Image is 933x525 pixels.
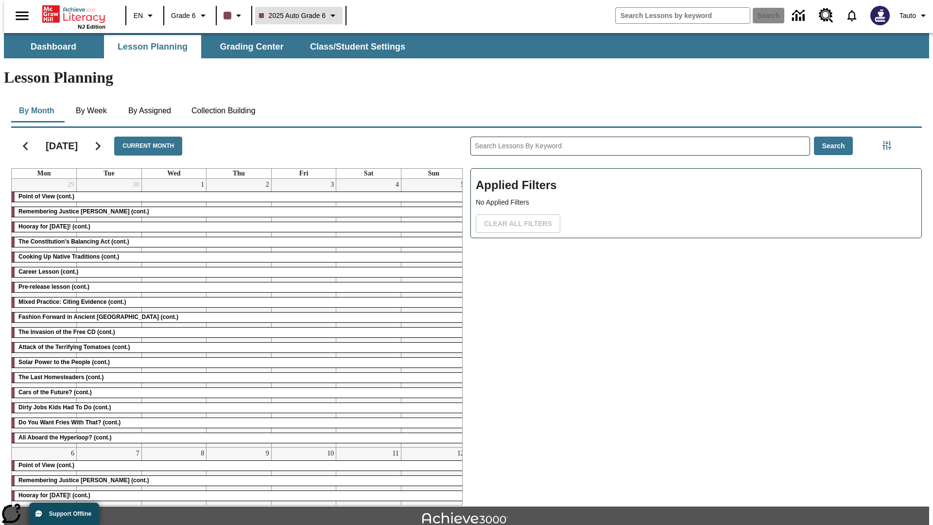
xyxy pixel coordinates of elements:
a: October 6, 2025 [69,448,76,459]
span: Remembering Justice O'Connor (cont.) [18,477,149,484]
div: Hooray for Constitution Day! (cont.) [12,222,466,232]
div: Applied Filters [470,168,922,238]
a: October 2, 2025 [264,179,271,191]
div: Calendar [3,124,463,506]
a: October 9, 2025 [264,448,271,459]
a: October 8, 2025 [199,448,206,459]
td: October 5, 2025 [401,179,466,448]
p: No Applied Filters [476,197,916,208]
button: Previous [13,134,38,158]
button: Support Offline [29,503,99,525]
a: Thursday [231,169,247,178]
td: October 4, 2025 [336,179,401,448]
div: Remembering Justice O'Connor (cont.) [12,476,466,486]
td: September 30, 2025 [77,179,142,448]
span: All Aboard the Hyperloop? (cont.) [18,434,112,441]
div: Hooray for Constitution Day! (cont.) [12,491,466,501]
a: October 7, 2025 [134,448,141,459]
div: Cars of the Future? (cont.) [12,388,466,398]
div: All Aboard the Hyperloop? (cont.) [12,433,466,443]
a: Saturday [362,169,375,178]
a: October 10, 2025 [325,448,336,459]
span: EN [134,11,143,21]
span: 2025 Auto Grade 6 [259,11,326,21]
span: Do You Want Fries With That? (cont.) [18,419,121,426]
div: Career Lesson (cont.) [12,267,466,277]
span: The Invasion of the Free CD (cont.) [18,329,115,335]
a: October 12, 2025 [455,448,466,459]
button: Language: EN, Select a language [129,7,160,24]
a: September 29, 2025 [66,179,76,191]
button: Lesson Planning [104,35,201,58]
span: Dirty Jobs Kids Had To Do (cont.) [18,404,111,411]
td: October 1, 2025 [141,179,207,448]
div: Solar Power to the People (cont.) [12,358,466,367]
div: Search [463,124,922,506]
a: Home [42,4,105,24]
span: Tauto [899,11,916,21]
a: Resource Center, Will open in new tab [813,2,839,29]
a: Notifications [839,3,864,28]
div: Cooking Up Native Traditions (cont.) [12,252,466,262]
div: SubNavbar [4,35,414,58]
button: Class: 2025 Auto Grade 6, Select your class [255,7,343,24]
div: Remembering Justice O'Connor (cont.) [12,207,466,217]
button: Grade: Grade 6, Select a grade [167,7,213,24]
button: Next [86,134,110,158]
span: Hooray for Constitution Day! (cont.) [18,492,90,499]
button: Open side menu [8,1,36,30]
button: Current Month [114,137,182,156]
span: Class/Student Settings [310,41,405,52]
div: Attack of the Terrifying Tomatoes (cont.) [12,343,466,352]
a: Sunday [426,169,441,178]
div: Do You Want Fries With That? (cont.) [12,418,466,428]
div: Point of View (cont.) [12,461,466,471]
div: Dirty Jobs Kids Had To Do (cont.) [12,403,466,413]
button: Grading Center [203,35,300,58]
button: By Week [67,99,116,122]
div: Pre-release lesson (cont.) [12,282,466,292]
div: Mixed Practice: Citing Evidence (cont.) [12,297,466,307]
button: Dashboard [5,35,102,58]
div: The Last Homesteaders (cont.) [12,373,466,383]
h2: [DATE] [46,140,78,152]
a: Data Center [786,2,813,29]
button: Search [814,137,853,156]
button: Collection Building [184,99,263,122]
a: Friday [297,169,311,178]
div: SubNavbar [4,33,929,58]
a: October 3, 2025 [328,179,336,191]
a: Monday [35,169,53,178]
button: Select a new avatar [864,3,896,28]
span: Cars of the Future? (cont.) [18,389,92,396]
div: Fashion Forward in Ancient Rome (cont.) [12,313,466,322]
span: Remembering Justice O'Connor (cont.) [18,208,149,215]
td: September 29, 2025 [12,179,77,448]
span: Grade 6 [171,11,196,21]
span: Solar Power to the People (cont.) [18,359,110,366]
td: October 2, 2025 [207,179,272,448]
div: Point of View (cont.) [12,192,466,202]
span: Lesson Planning [118,41,188,52]
span: The Last Homesteaders (cont.) [18,374,104,381]
span: Pre-release lesson (cont.) [18,283,89,290]
a: Tuesday [102,169,116,178]
input: Search Lessons By Keyword [471,137,810,155]
a: October 4, 2025 [394,179,401,191]
button: Class/Student Settings [302,35,413,58]
span: Fashion Forward in Ancient Rome (cont.) [18,314,178,320]
button: By Month [11,99,62,122]
span: Dashboard [31,41,76,52]
a: September 30, 2025 [131,179,141,191]
h2: Applied Filters [476,174,916,197]
span: Point of View (cont.) [18,193,74,200]
span: Hooray for Constitution Day! (cont.) [18,223,90,230]
button: By Assigned [121,99,179,122]
span: Point of View (cont.) [18,462,74,469]
a: Wednesday [165,169,182,178]
button: Profile/Settings [896,7,933,24]
span: Career Lesson (cont.) [18,268,78,275]
div: The Invasion of the Free CD (cont.) [12,328,466,337]
span: Cooking Up Native Traditions (cont.) [18,253,119,260]
span: Attack of the Terrifying Tomatoes (cont.) [18,344,130,350]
